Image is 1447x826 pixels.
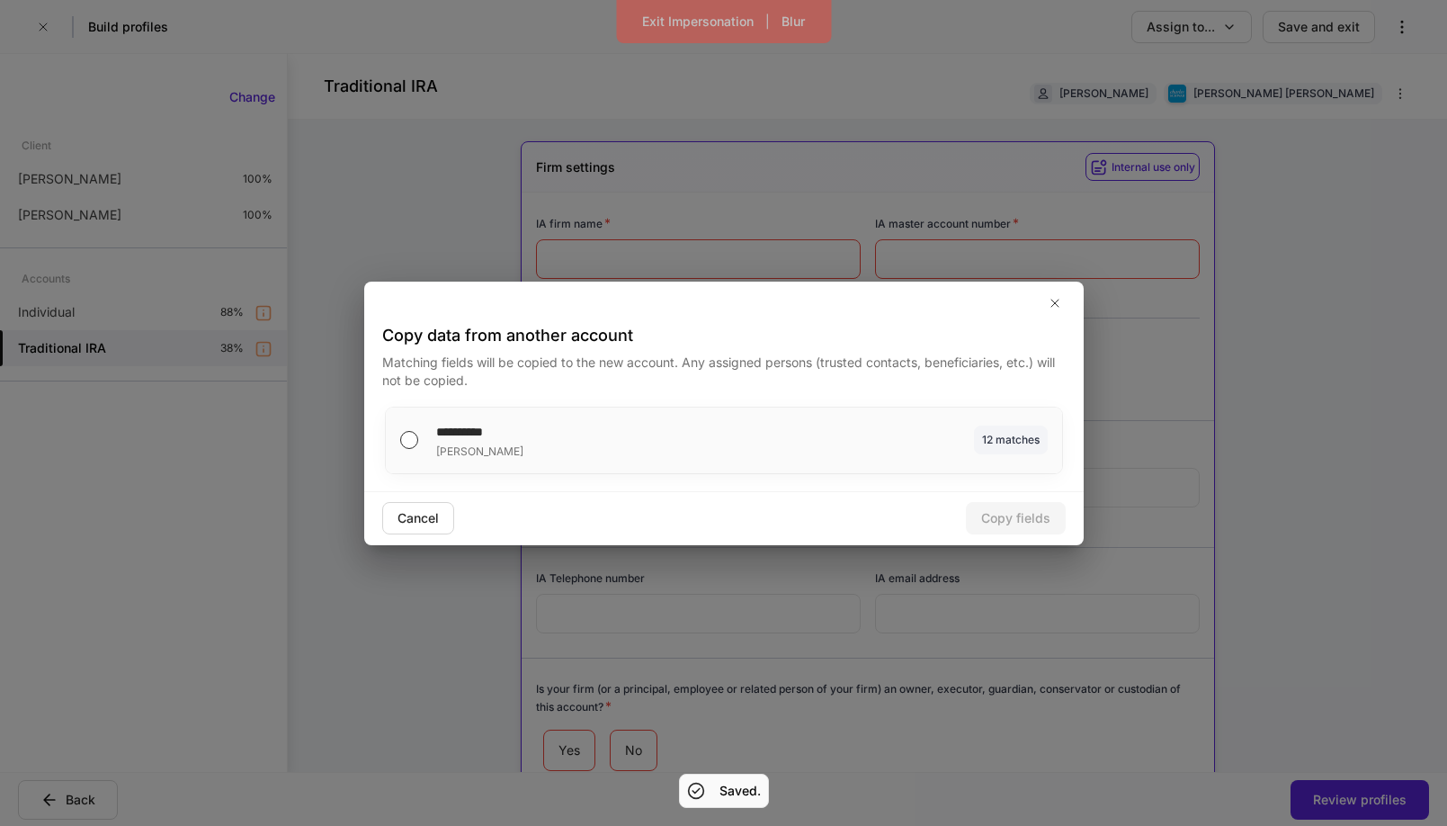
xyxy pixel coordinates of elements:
[981,509,1050,527] div: Copy fields
[382,502,454,534] button: Cancel
[382,325,1066,346] h4: Copy data from another account
[966,502,1066,534] button: Copy fields
[974,426,1048,454] div: Fields to be copied: Firm Name, Master Account Number, Schwab Ia Master Additive, Service Team, S...
[397,509,439,527] div: Cancel
[782,13,805,31] div: Blur
[982,431,1040,448] div: 12 matches
[436,441,735,459] div: [PERSON_NAME]
[642,13,754,31] div: Exit Impersonation
[719,782,761,800] h5: Saved.
[382,354,1066,390] p: Matching fields will be copied to the new account. Any assigned persons (trusted contacts, benefi...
